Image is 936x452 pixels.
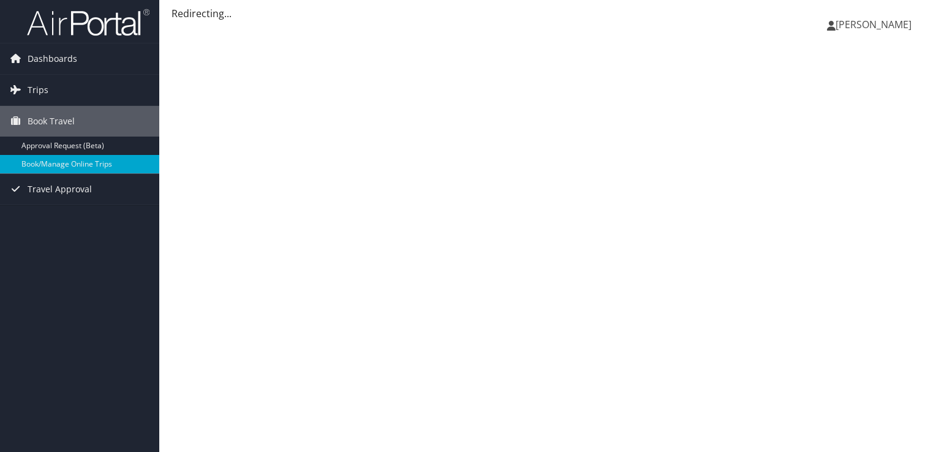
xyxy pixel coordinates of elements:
span: Trips [28,75,48,105]
a: [PERSON_NAME] [827,6,924,43]
span: [PERSON_NAME] [836,18,911,31]
span: Travel Approval [28,174,92,205]
div: Redirecting... [172,6,924,21]
span: Book Travel [28,106,75,137]
img: airportal-logo.png [27,8,149,37]
span: Dashboards [28,43,77,74]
